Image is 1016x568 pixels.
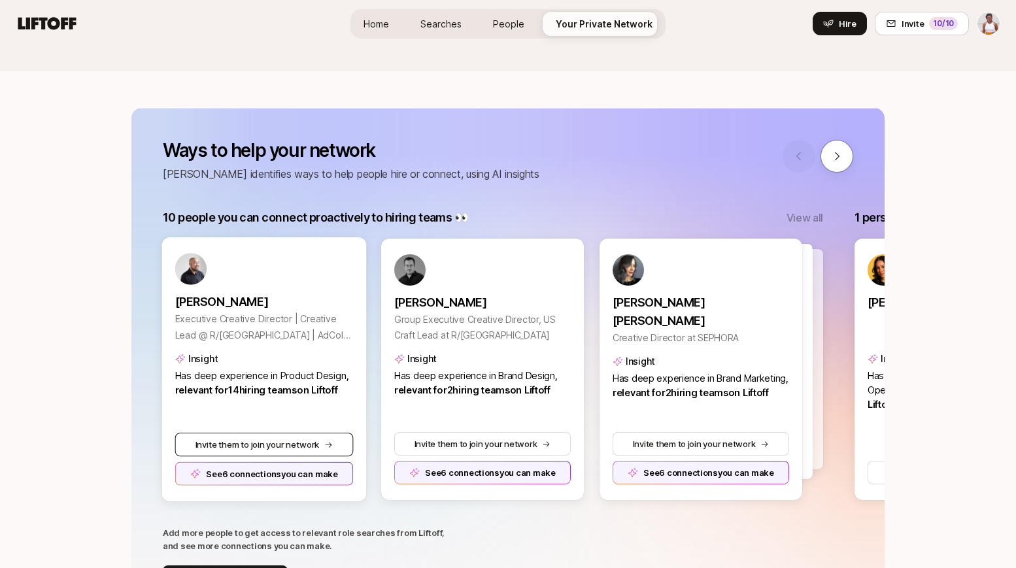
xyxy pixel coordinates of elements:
p: Creative Director at SEPHORA [613,330,789,346]
p: [PERSON_NAME] [394,293,571,312]
a: Home [353,12,399,36]
button: View all [787,209,823,226]
p: Group Executive Creative Director, US Craft Lead at R/[GEOGRAPHIC_DATA] [394,312,571,343]
button: Adaku Ibekwe [977,12,1000,35]
button: Invite them to join your network [175,433,354,456]
p: Executive Creative Director | Creative Lead @ R/[GEOGRAPHIC_DATA] | AdColor 2023 & '24 Nominee [175,311,354,342]
button: Invite10/10 [875,12,969,35]
a: People [483,12,535,36]
p: [PERSON_NAME] identifies ways to help people hire or connect, using AI insights [163,165,539,182]
p: Ways to help your network [163,140,539,161]
span: Searches [420,18,462,29]
a: [PERSON_NAME] [175,285,354,311]
p: Insight [881,351,910,367]
span: Home [364,18,389,29]
span: Invite [902,17,924,30]
p: [PERSON_NAME] [PERSON_NAME] [613,293,789,330]
p: [PERSON_NAME] [175,293,354,311]
p: Insight [626,354,655,369]
p: Add more people to get access to relevant role searches from Liftoff, and see more connections yo... [163,526,445,552]
a: [PERSON_NAME] [PERSON_NAME] [613,286,789,330]
a: Searches [410,12,472,36]
img: 1c01db89_6613_44d9_b756_33b62476b98d.jpg [394,254,426,286]
span: Hire [839,17,856,30]
button: Invite them to join your network [613,432,789,456]
a: Your Private Network [545,12,663,36]
p: Has deep experience in Brand Design [394,369,571,398]
div: 10 /10 [929,17,958,30]
button: Invite them to join your network [394,432,571,456]
img: 4f83536c_0bec_44b9_b4cf_b50e4dcc28b6.jpg [868,254,899,286]
span: People [493,18,524,29]
span: , relevant for 2 hiring team s on Liftoff [394,370,558,396]
span: , relevant for 2 hiring team s on Liftoff [613,373,788,399]
img: Adaku Ibekwe [977,12,1000,35]
a: [PERSON_NAME] [394,286,571,312]
p: Has deep experience in Brand Marketing [613,372,789,401]
p: Insight [407,351,437,367]
img: 546f38ee_4d6a_4cb9_8393_a168a2bba638.jpg [613,254,644,286]
span: Your Private Network [556,18,652,29]
p: Insight [188,351,218,367]
p: 10 people you can connect proactively to hiring teams 👀 [163,209,468,227]
img: 86034666_c7e0_4d3d_af70_209099bd9a04.jpg [175,253,207,284]
span: , relevant for 14 hiring team s on Liftoff [175,370,349,396]
button: Hire [813,12,867,35]
p: Has deep experience in Product Design [175,369,354,398]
